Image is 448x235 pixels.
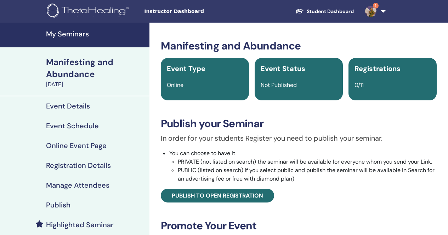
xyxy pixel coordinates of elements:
[144,8,250,15] span: Instructor Dashboard
[161,219,437,232] h3: Promote Your Event
[46,102,90,110] h4: Event Details
[42,56,149,89] a: Manifesting and Abundance[DATE]
[46,201,70,209] h4: Publish
[46,181,109,189] h4: Manage Attendees
[167,81,183,89] span: Online
[172,192,263,199] span: Publish to open registration
[290,5,359,18] a: Student Dashboard
[46,56,145,80] div: Manifesting and Abundance
[161,189,274,202] a: Publish to open registration
[161,133,437,143] p: In order for your students Register you need to publish your seminar.
[295,8,304,14] img: graduation-cap-white.svg
[47,4,131,19] img: logo.png
[46,161,111,170] h4: Registration Details
[373,3,379,8] span: 1
[46,30,145,38] h4: My Seminars
[261,81,297,89] span: Not Published
[365,6,376,17] img: default.jpg
[261,64,305,73] span: Event Status
[161,40,437,52] h3: Manifesting and Abundance
[161,117,437,130] h3: Publish your Seminar
[178,158,437,166] li: PRIVATE (not listed on search) the seminar will be available for everyone whom you send your Link.
[355,64,401,73] span: Registrations
[178,166,437,183] li: PUBLIC (listed on search) If you select public and publish the seminar will be available in Searc...
[46,141,107,150] h4: Online Event Page
[169,149,437,183] li: You can choose to have it
[355,81,364,89] span: 0/11
[46,80,145,89] div: [DATE]
[46,221,114,229] h4: Highlighted Seminar
[46,122,99,130] h4: Event Schedule
[167,64,205,73] span: Event Type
